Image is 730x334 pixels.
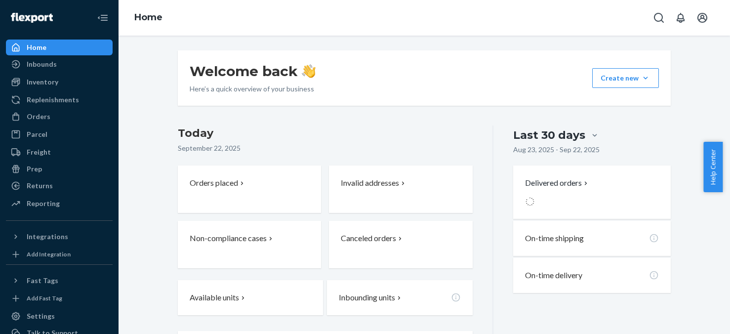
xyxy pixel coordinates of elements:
[525,233,584,244] p: On-time shipping
[27,276,58,286] div: Fast Tags
[592,68,659,88] button: Create new
[525,177,590,189] button: Delivered orders
[6,229,113,245] button: Integrations
[513,127,585,143] div: Last 30 days
[341,177,399,189] p: Invalid addresses
[6,161,113,177] a: Prep
[27,77,58,87] div: Inventory
[178,143,473,153] p: September 22, 2025
[329,166,472,213] button: Invalid addresses
[27,181,53,191] div: Returns
[341,233,396,244] p: Canceled orders
[525,270,582,281] p: On-time delivery
[190,177,238,189] p: Orders placed
[190,292,239,303] p: Available units
[692,8,712,28] button: Open account menu
[93,8,113,28] button: Close Navigation
[703,142,723,192] button: Help Center
[649,8,669,28] button: Open Search Box
[27,294,62,302] div: Add Fast Tag
[6,292,113,304] a: Add Fast Tag
[27,42,46,52] div: Home
[6,56,113,72] a: Inbounds
[178,166,321,213] button: Orders placed
[339,292,395,303] p: Inbounding units
[134,12,162,23] a: Home
[6,40,113,55] a: Home
[190,84,316,94] p: Here’s a quick overview of your business
[6,196,113,211] a: Reporting
[6,249,113,260] a: Add Integration
[27,199,60,209] div: Reporting
[6,109,113,125] a: Orders
[27,95,79,105] div: Replenishments
[6,92,113,108] a: Replenishments
[671,8,690,28] button: Open notifications
[11,13,53,23] img: Flexport logo
[327,280,472,315] button: Inbounding units
[27,147,51,157] div: Freight
[6,144,113,160] a: Freight
[6,178,113,194] a: Returns
[27,129,47,139] div: Parcel
[190,62,316,80] h1: Welcome back
[27,232,68,242] div: Integrations
[513,145,600,155] p: Aug 23, 2025 - Sep 22, 2025
[6,308,113,324] a: Settings
[27,112,50,122] div: Orders
[6,126,113,142] a: Parcel
[178,221,321,268] button: Non-compliance cases
[178,125,473,141] h3: Today
[6,74,113,90] a: Inventory
[27,59,57,69] div: Inbounds
[126,3,170,32] ol: breadcrumbs
[27,250,71,258] div: Add Integration
[190,233,267,244] p: Non-compliance cases
[329,221,472,268] button: Canceled orders
[6,273,113,289] button: Fast Tags
[178,280,323,315] button: Available units
[27,164,42,174] div: Prep
[302,64,316,78] img: hand-wave emoji
[27,311,55,321] div: Settings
